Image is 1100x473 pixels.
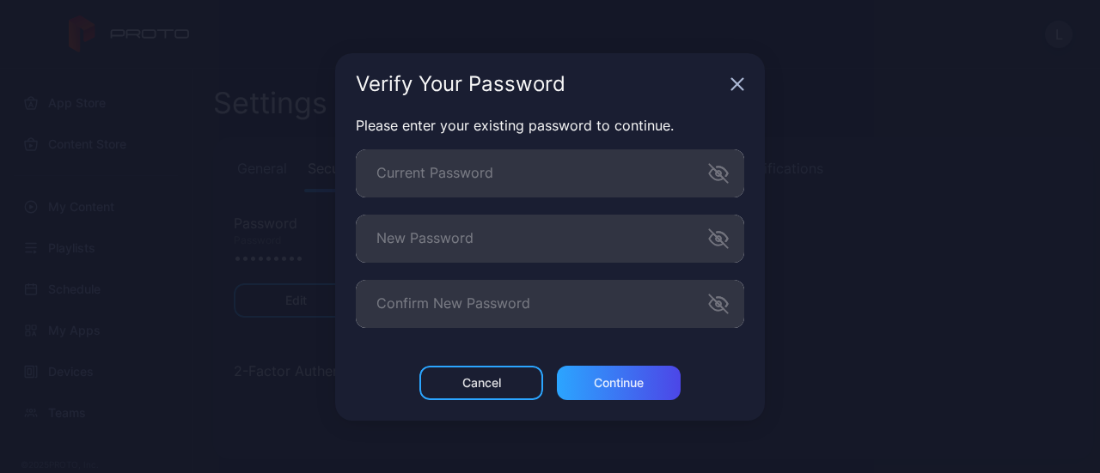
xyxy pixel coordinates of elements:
[419,366,543,400] button: Cancel
[594,376,644,390] div: Continue
[356,115,744,136] p: Please enter your existing password to continue.
[708,163,729,184] button: Current Password
[356,280,744,328] input: Confirm New Password
[462,376,501,390] div: Cancel
[356,149,744,197] input: Current Password
[708,294,729,314] button: Confirm New Password
[356,74,724,94] div: Verify Your Password
[708,228,729,249] button: New Password
[557,366,681,400] button: Continue
[356,215,744,263] input: New Password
